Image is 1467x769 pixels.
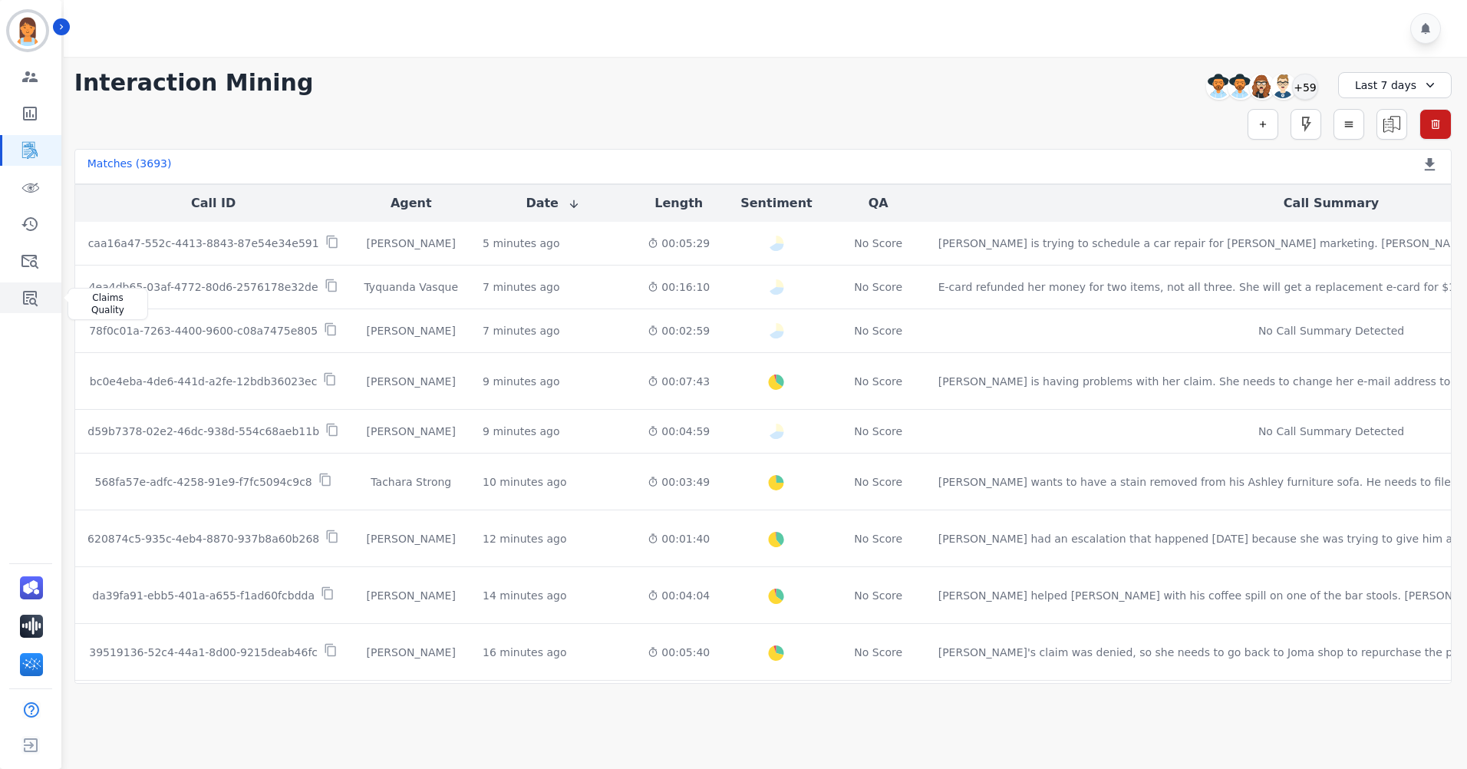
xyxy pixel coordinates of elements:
[648,474,710,490] div: 00:03:49
[87,531,319,546] p: 620874c5-935c-4eb4-8870-937b8a60b268
[869,194,888,213] button: QA
[364,323,459,338] div: [PERSON_NAME]
[648,645,710,660] div: 00:05:40
[854,424,902,439] div: No Score
[854,531,902,546] div: No Score
[89,645,318,660] p: 39519136-52c4-44a1-8d00-9215deab46fc
[483,323,560,338] div: 7 minutes ago
[364,374,459,389] div: [PERSON_NAME]
[90,374,318,389] p: bc0e4eba-4de6-441d-a2fe-12bdb36023ec
[89,279,318,295] p: 4ea4db65-03af-4772-80d6-2576178e32de
[854,474,902,490] div: No Score
[654,194,703,213] button: Length
[364,279,459,295] div: Tyquanda Vasque
[483,474,566,490] div: 10 minutes ago
[364,424,459,439] div: [PERSON_NAME]
[1338,72,1452,98] div: Last 7 days
[95,474,312,490] p: 568fa57e-adfc-4258-91e9-f7fc5094c9c8
[854,374,902,389] div: No Score
[391,194,432,213] button: Agent
[483,279,560,295] div: 7 minutes ago
[854,279,902,295] div: No Score
[526,194,580,213] button: Date
[483,531,566,546] div: 12 minutes ago
[648,279,710,295] div: 00:16:10
[364,531,459,546] div: [PERSON_NAME]
[1292,74,1318,100] div: +59
[740,194,812,213] button: Sentiment
[648,424,710,439] div: 00:04:59
[483,236,560,251] div: 5 minutes ago
[854,236,902,251] div: No Score
[483,374,560,389] div: 9 minutes ago
[92,588,315,603] p: da39fa91-ebb5-401a-a655-f1ad60fcbdda
[364,236,459,251] div: [PERSON_NAME]
[854,588,902,603] div: No Score
[364,474,459,490] div: Tachara Strong
[191,194,236,213] button: Call ID
[483,645,566,660] div: 16 minutes ago
[648,588,710,603] div: 00:04:04
[648,236,710,251] div: 00:05:29
[74,69,314,97] h1: Interaction Mining
[483,424,560,439] div: 9 minutes ago
[9,12,46,49] img: Bordered avatar
[89,323,318,338] p: 78f0c01a-7263-4400-9600-c08a7475e805
[854,323,902,338] div: No Score
[87,424,319,439] p: d59b7378-02e2-46dc-938d-554c68aeb11b
[483,588,566,603] div: 14 minutes ago
[648,323,710,338] div: 00:02:59
[648,374,710,389] div: 00:07:43
[364,588,459,603] div: [PERSON_NAME]
[648,531,710,546] div: 00:01:40
[87,156,172,177] div: Matches ( 3693 )
[1284,194,1379,213] button: Call Summary
[364,645,459,660] div: [PERSON_NAME]
[854,645,902,660] div: No Score
[88,236,319,251] p: caa16a47-552c-4413-8843-87e54e34e591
